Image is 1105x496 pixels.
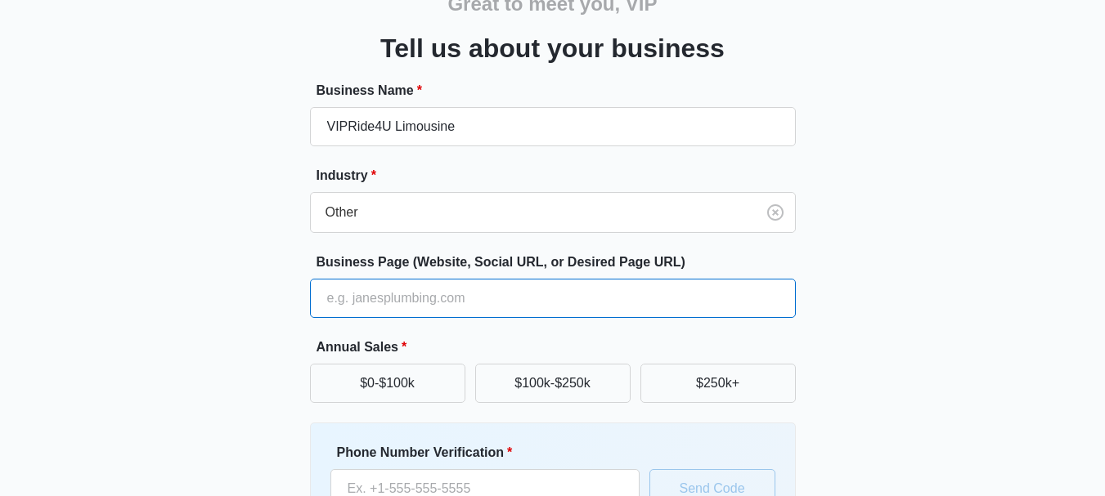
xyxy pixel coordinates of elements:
label: Business Page (Website, Social URL, or Desired Page URL) [317,252,802,272]
label: Industry [317,166,802,185]
label: Annual Sales [317,337,802,357]
button: $0-$100k [310,364,465,403]
button: Clear [762,199,788,226]
h3: Tell us about your business [380,29,725,68]
input: e.g. janesplumbing.com [310,279,796,318]
button: $100k-$250k [475,364,631,403]
button: $250k+ [640,364,796,403]
label: Phone Number Verification [337,443,646,462]
label: Business Name [317,81,802,101]
input: e.g. Jane's Plumbing [310,107,796,146]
